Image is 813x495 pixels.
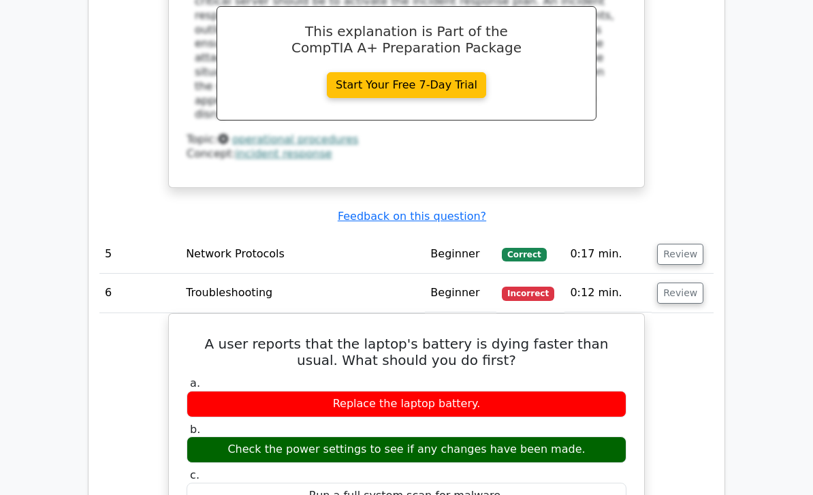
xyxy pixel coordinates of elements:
[190,377,200,390] span: a.
[99,236,180,274] td: 5
[657,244,703,266] button: Review
[232,133,359,146] a: operational procedures
[425,274,496,313] td: Beginner
[564,274,652,313] td: 0:12 min.
[190,469,200,482] span: c.
[185,336,628,369] h5: A user reports that the laptop's battery is dying faster than usual. What should you do first?
[180,274,425,313] td: Troubleshooting
[327,73,486,99] a: Start Your Free 7-Day Trial
[338,210,486,223] a: Feedback on this question?
[236,148,332,161] a: incident response
[564,236,652,274] td: 0:17 min.
[657,283,703,304] button: Review
[187,133,626,148] div: Topic:
[187,148,626,162] div: Concept:
[502,249,546,262] span: Correct
[190,424,200,436] span: b.
[180,236,425,274] td: Network Protocols
[99,274,180,313] td: 6
[502,287,554,301] span: Incorrect
[187,392,626,418] div: Replace the laptop battery.
[425,236,496,274] td: Beginner
[187,437,626,464] div: Check the power settings to see if any changes have been made.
